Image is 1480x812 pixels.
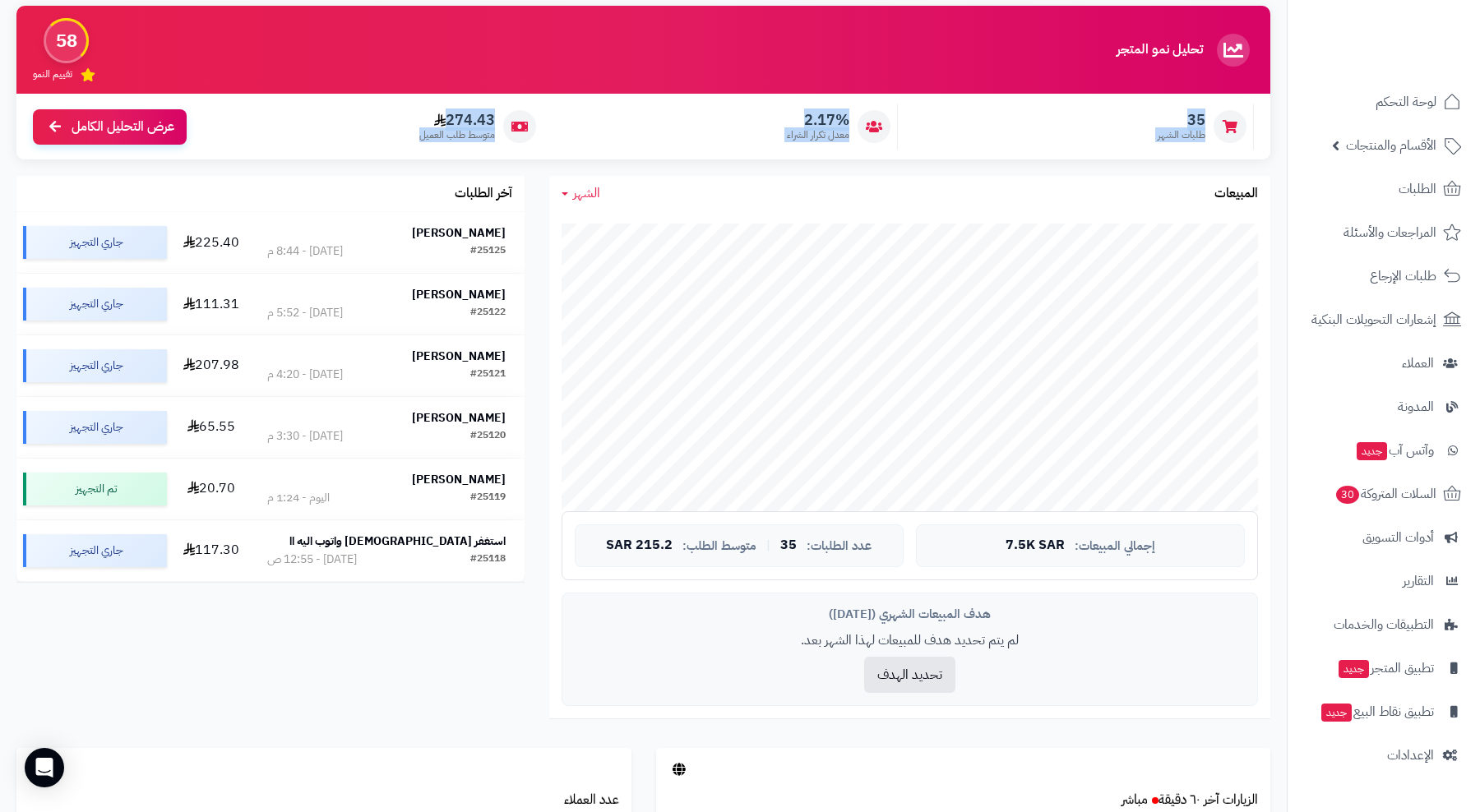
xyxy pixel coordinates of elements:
[562,184,600,203] a: الشهر
[470,367,506,383] div: #25121
[1355,439,1434,462] span: وآتس آب
[23,226,167,259] div: جاري التجهيز
[23,349,167,382] div: جاري التجهيز
[419,111,495,129] span: 274.43
[470,305,506,321] div: #25122
[470,428,506,445] div: #25120
[412,286,506,303] strong: [PERSON_NAME]
[1297,518,1470,557] a: أدوات التسويق
[267,367,343,383] div: [DATE] - 4:20 م
[1297,736,1470,775] a: الإعدادات
[1297,169,1470,209] a: الطلبات
[575,606,1245,623] div: هدف المبيعات الشهري ([DATE])
[606,538,673,553] span: 215.2 SAR
[564,790,619,810] a: عدد العملاء
[267,305,343,321] div: [DATE] - 5:52 م
[25,748,64,787] div: Open Intercom Messenger
[1376,90,1436,113] span: لوحة التحكم
[33,109,187,145] a: عرض التحليل الكامل
[1398,395,1434,418] span: المدونة
[412,348,506,365] strong: [PERSON_NAME]
[1297,561,1470,601] a: التقارير
[289,533,506,550] strong: استغفر [DEMOGRAPHIC_DATA] واتوب اليه اا
[1297,213,1470,252] a: المراجعات والأسئلة
[412,224,506,242] strong: [PERSON_NAME]
[1368,26,1464,61] img: logo-2.png
[1320,700,1434,723] span: تطبيق نقاط البيع
[573,183,600,203] span: الشهر
[173,274,248,334] td: 111.31
[1335,485,1360,505] span: 30
[1344,221,1436,244] span: المراجعات والأسئلة
[173,459,248,519] td: 20.70
[1362,526,1434,549] span: أدوات التسويق
[1214,187,1258,201] h3: المبيعات
[173,397,248,458] td: 65.55
[173,520,248,581] td: 117.30
[267,551,357,568] div: [DATE] - 12:55 ص
[1297,387,1470,427] a: المدونة
[780,538,797,553] span: 35
[267,490,330,506] div: اليوم - 1:24 م
[1402,352,1434,375] span: العملاء
[267,428,343,445] div: [DATE] - 3:30 م
[1075,539,1155,553] span: إجمالي المبيعات:
[1122,790,1148,810] small: مباشر
[470,490,506,506] div: #25119
[1334,482,1436,505] span: السلات المتروكة
[419,128,495,142] span: متوسط طلب العميل
[787,128,849,142] span: معدل تكرار الشراء
[1339,660,1369,678] span: جديد
[1006,538,1065,553] span: 7.5K SAR
[1158,128,1205,142] span: طلبات الشهر
[1311,308,1436,331] span: إشعارات التحويلات البنكية
[575,631,1245,650] p: لم يتم تحديد هدف للمبيعات لهذا الشهر بعد.
[23,411,167,444] div: جاري التجهيز
[1334,613,1434,636] span: التطبيقات والخدمات
[1403,570,1434,593] span: التقارير
[470,243,506,260] div: #25125
[455,187,512,201] h3: آخر الطلبات
[23,473,167,505] div: تم التجهيز
[1158,111,1205,129] span: 35
[682,539,756,553] span: متوسط الطلب:
[1297,431,1470,470] a: وآتس آبجديد
[807,539,872,553] span: عدد الطلبات:
[787,111,849,129] span: 2.17%
[72,118,174,136] span: عرض التحليل الكامل
[1297,648,1470,688] a: تطبيق المتجرجديد
[864,657,955,693] button: تحديد الهدف
[1297,605,1470,644] a: التطبيقات والخدمات
[1357,442,1387,460] span: جديد
[470,551,506,568] div: #25118
[23,288,167,321] div: جاري التجهيز
[1370,265,1436,288] span: طلبات الإرجاع
[412,409,506,427] strong: [PERSON_NAME]
[173,335,248,396] td: 207.98
[1117,43,1203,58] h3: تحليل نمو المتجر
[1387,744,1434,767] span: الإعدادات
[1337,657,1434,680] span: تطبيق المتجر
[1297,82,1470,122] a: لوحة التحكم
[23,534,167,567] div: جاري التجهيز
[1297,344,1470,383] a: العملاء
[1122,790,1258,810] a: الزيارات آخر ٦٠ دقيقةمباشر
[1399,178,1436,201] span: الطلبات
[1346,134,1436,157] span: الأقسام والمنتجات
[766,539,770,551] span: |
[1321,704,1352,722] span: جديد
[1297,474,1470,514] a: السلات المتروكة30
[1297,256,1470,296] a: طلبات الإرجاع
[1297,692,1470,731] a: تطبيق نقاط البيعجديد
[267,243,343,260] div: [DATE] - 8:44 م
[173,212,248,273] td: 225.40
[1297,300,1470,339] a: إشعارات التحويلات البنكية
[412,471,506,488] strong: [PERSON_NAME]
[33,67,72,81] span: تقييم النمو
